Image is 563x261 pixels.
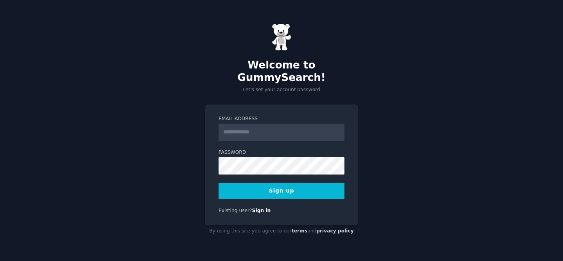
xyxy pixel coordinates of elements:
[219,115,344,122] label: Email Address
[205,225,358,238] div: By using this site you agree to our and
[272,23,291,51] img: Gummy Bear
[219,183,344,199] button: Sign up
[252,208,271,213] a: Sign in
[292,228,307,234] a: terms
[219,149,344,156] label: Password
[219,208,252,213] span: Existing user?
[205,59,358,84] h2: Welcome to GummySearch!
[205,86,358,94] p: Let's set your account password
[316,228,354,234] a: privacy policy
